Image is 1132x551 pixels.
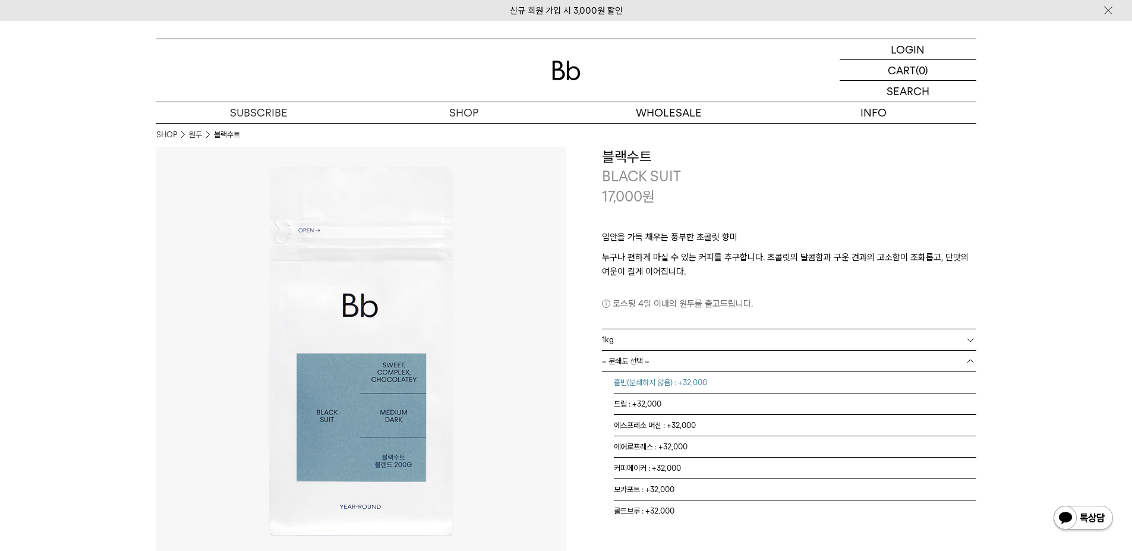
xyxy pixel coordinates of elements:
[602,187,655,207] p: 17,000
[156,102,361,123] a: SUBSCRIBE
[614,436,976,458] li: 에어로프레스 : +32,000
[214,129,240,141] li: 블랙수트
[614,393,976,415] li: 드립 : +32,000
[602,250,976,279] p: 누구나 편하게 마실 수 있는 커피를 추구합니다. 초콜릿의 달콤함과 구운 견과의 고소함이 조화롭고, 단맛의 여운이 길게 이어집니다.
[614,458,976,479] li: 커피메이커 : +32,000
[840,60,976,81] a: CART (0)
[602,329,614,350] span: 1kg
[771,102,976,123] p: INFO
[602,351,649,371] span: = 분쇄도 선택 =
[361,102,566,123] a: SHOP
[1052,505,1114,533] img: 카카오톡 채널 1:1 채팅 버튼
[602,297,976,311] p: 로스팅 4일 이내의 원두를 출고드립니다.
[189,129,202,141] a: 원두
[614,479,976,500] li: 모카포트 : +32,000
[566,102,771,123] p: WHOLESALE
[602,166,976,187] p: BLACK SUIT
[888,60,916,80] p: CART
[887,81,929,102] p: SEARCH
[614,372,976,393] li: 홀빈(분쇄하지 않음) : +32,000
[510,5,623,16] a: 신규 회원 가입 시 3,000원 할인
[552,61,581,80] img: 로고
[614,415,976,436] li: 에스프레소 머신 : +32,000
[614,500,976,522] li: 콜드브루 : +32,000
[602,147,976,167] h3: 블랙수트
[891,39,925,59] p: LOGIN
[156,129,177,141] a: SHOP
[642,188,655,205] span: 원
[840,39,976,60] a: LOGIN
[602,230,976,250] p: 입안을 가득 채우는 풍부한 초콜릿 향미
[916,60,928,80] p: (0)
